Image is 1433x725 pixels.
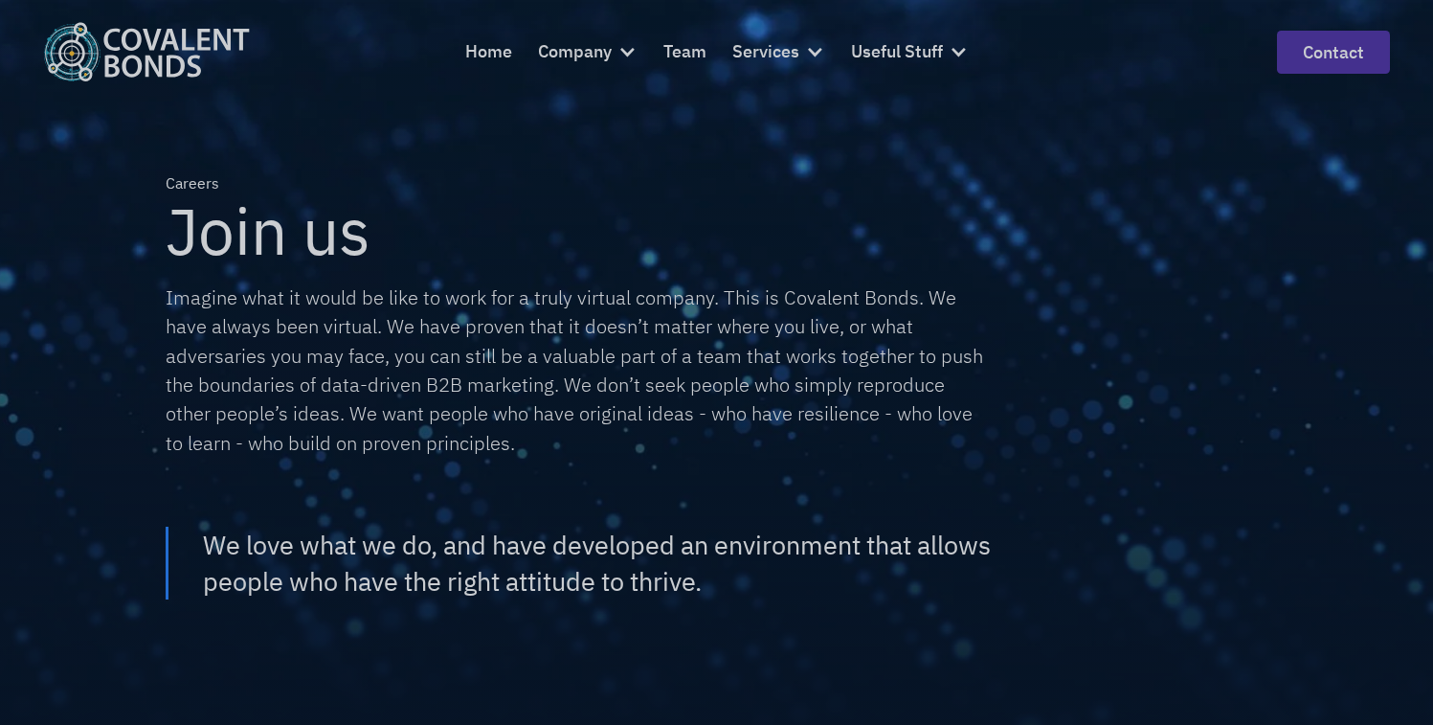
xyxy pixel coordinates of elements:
[43,22,250,80] a: home
[732,26,825,78] div: Services
[538,26,638,78] div: Company
[732,38,799,66] div: Services
[166,283,993,458] div: Imagine what it would be like to work for a truly virtual company. This is Covalent Bonds. We hav...
[663,26,706,78] a: Team
[465,38,512,66] div: Home
[663,38,706,66] div: Team
[538,38,612,66] div: Company
[1277,31,1390,74] a: contact
[166,195,993,266] h1: Join us
[203,527,993,600] div: We love what we do, and have developed an environment that allows people who have the right attit...
[851,38,943,66] div: Useful Stuff
[851,26,969,78] div: Useful Stuff
[43,22,250,80] img: Covalent Bonds White / Teal Logo
[465,26,512,78] a: Home
[166,172,993,195] div: Careers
